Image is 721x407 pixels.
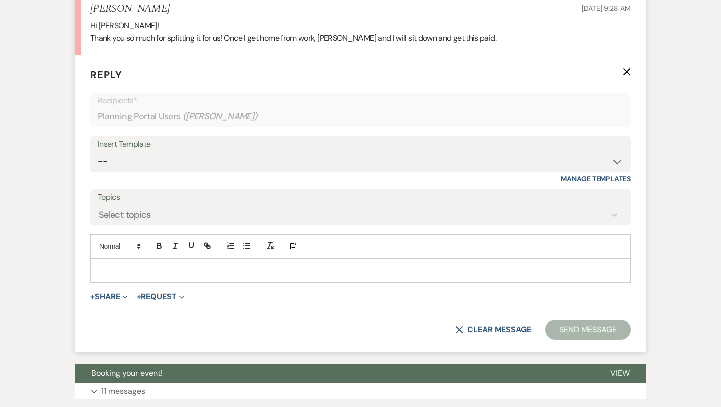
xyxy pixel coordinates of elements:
[594,364,646,383] button: View
[75,383,646,400] button: 11 messages
[610,368,630,378] span: View
[90,3,170,15] h5: [PERSON_NAME]
[183,110,258,123] span: ( [PERSON_NAME] )
[90,293,128,301] button: Share
[137,293,184,301] button: Request
[545,320,631,340] button: Send Message
[582,4,631,13] span: [DATE] 9:28 AM
[98,190,623,205] label: Topics
[75,364,594,383] button: Booking your event!
[90,293,95,301] span: +
[99,208,151,222] div: Select topics
[98,107,623,126] div: Planning Portal Users
[98,94,623,107] p: Recipients*
[98,137,623,152] div: Insert Template
[455,326,531,334] button: Clear message
[91,368,163,378] span: Booking your event!
[90,68,122,81] span: Reply
[90,19,631,32] p: Hi [PERSON_NAME]!
[101,385,145,398] p: 11 messages
[90,32,631,45] p: Thank you so much for splitting it for us! Once I get home from work, [PERSON_NAME] and I will si...
[561,174,631,183] a: Manage Templates
[137,293,141,301] span: +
